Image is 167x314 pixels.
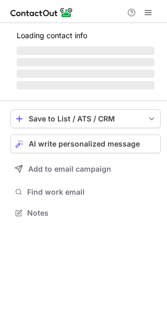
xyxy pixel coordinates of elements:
button: save-profile-one-click [10,109,161,128]
button: Notes [10,206,161,220]
img: ContactOut v5.3.10 [10,6,73,19]
p: Loading contact info [17,31,154,40]
span: ‌ [17,47,154,55]
span: Add to email campaign [28,165,111,173]
span: ‌ [17,81,154,89]
button: Find work email [10,185,161,199]
div: Save to List / ATS / CRM [29,115,142,123]
span: ‌ [17,58,154,66]
span: Notes [27,208,157,218]
span: ‌ [17,70,154,78]
button: AI write personalized message [10,134,161,153]
span: Find work email [27,187,157,197]
button: Add to email campaign [10,160,161,178]
span: AI write personalized message [29,140,140,148]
